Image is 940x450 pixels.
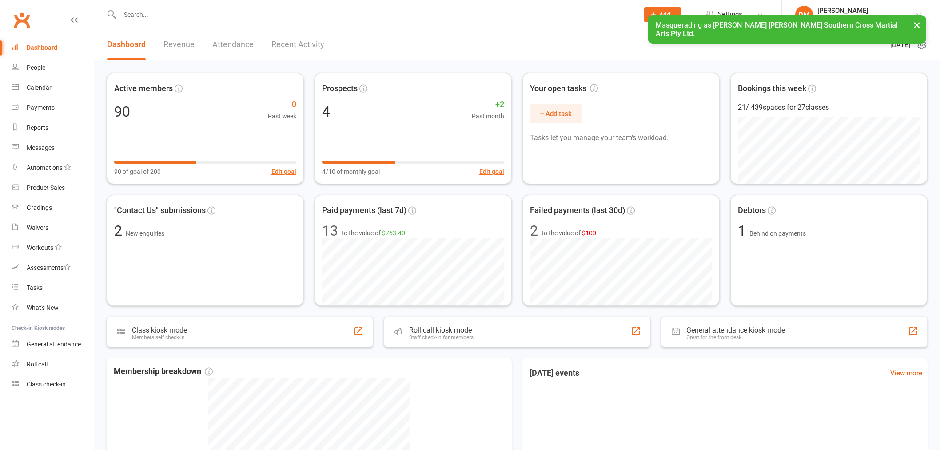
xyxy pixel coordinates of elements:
div: Payments [27,104,55,111]
a: Waivers [12,218,94,238]
div: Messages [27,144,55,151]
span: 4/10 of monthly goal [322,167,380,177]
div: Members self check-in [132,334,187,341]
button: × [909,15,925,34]
a: Assessments [12,258,94,278]
div: Reports [27,124,48,131]
a: Roll call [12,354,94,374]
span: Membership breakdown [114,365,213,378]
span: 2 [114,222,126,239]
h3: [DATE] events [522,365,586,381]
a: Class kiosk mode [12,374,94,394]
div: General attendance [27,341,81,348]
div: Calendar [27,84,52,91]
input: Search... [117,8,632,21]
div: Class check-in [27,381,66,388]
a: Gradings [12,198,94,218]
div: Assessments [27,264,71,271]
span: Prospects [322,82,358,95]
div: Automations [27,164,63,171]
a: Automations [12,158,94,178]
span: Settings [718,4,742,24]
div: 21 / 439 spaces for 27 classes [738,102,920,113]
a: People [12,58,94,78]
span: New enquiries [126,230,164,237]
span: +2 [472,98,504,111]
a: General attendance kiosk mode [12,334,94,354]
span: 4:30PM - 5:15PM | [PERSON_NAME] | Ballarat SCMA [530,430,669,440]
p: Tasks let you manage your team's workload. [530,132,712,144]
div: Workouts [27,244,53,251]
div: Dashboard [27,44,57,51]
button: + Add task [530,104,582,123]
span: Paid payments (last 7d) [322,204,406,217]
span: Debtors [738,204,766,217]
a: Clubworx [11,9,33,31]
a: Reports [12,118,94,138]
div: Product Sales [27,184,65,191]
a: Messages [12,138,94,158]
a: Product Sales [12,178,94,198]
div: 4 [322,104,330,119]
a: Dashboard [12,38,94,58]
div: Roll call kiosk mode [409,326,474,334]
a: View more [890,368,922,378]
div: Tasks [27,284,43,291]
div: Great for the front desk [686,334,785,341]
button: Add [644,7,681,22]
span: Growing Dragons (Grades 3 & $) [530,418,669,429]
span: 1 [738,222,749,239]
button: Edit goal [479,167,504,177]
span: Your open tasks [530,82,598,95]
a: Payments [12,98,94,118]
a: What's New [12,298,94,318]
span: "Contact Us" submissions [114,204,206,217]
div: Waivers [27,224,48,231]
button: Edit goal [271,167,296,177]
a: Workouts [12,238,94,258]
div: 2 [530,224,538,238]
span: 90 of goal of 200 [114,167,161,177]
span: Masquerading as [PERSON_NAME] [PERSON_NAME] Southern Cross Martial Arts Pty Ltd. [656,21,898,38]
span: Behind on payments [749,230,806,237]
span: Past week [268,111,296,121]
span: Active members [114,82,173,95]
div: 90 [114,104,130,119]
span: Failed payments (last 30d) [530,204,625,217]
div: Southern Cross Martial Arts Pty Ltd [817,15,915,23]
span: 0 [268,98,296,111]
span: Add [659,11,670,18]
span: 0 / 20 attendees [880,424,920,434]
div: What's New [27,304,59,311]
div: People [27,64,45,71]
div: [PERSON_NAME] [817,7,915,15]
span: Past month [472,111,504,121]
div: Gradings [27,204,52,211]
a: Tasks [12,278,94,298]
span: $100 [582,229,596,237]
div: Staff check-in for members [409,334,474,341]
div: Class kiosk mode [132,326,187,334]
a: Calendar [12,78,94,98]
span: $763.40 [382,229,405,237]
div: General attendance kiosk mode [686,326,785,334]
div: DM [795,6,813,24]
span: to the value of [542,228,596,238]
div: 13 [322,224,338,238]
div: Roll call [27,361,48,368]
span: to the value of [342,228,405,238]
span: Bookings this week [738,82,806,95]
